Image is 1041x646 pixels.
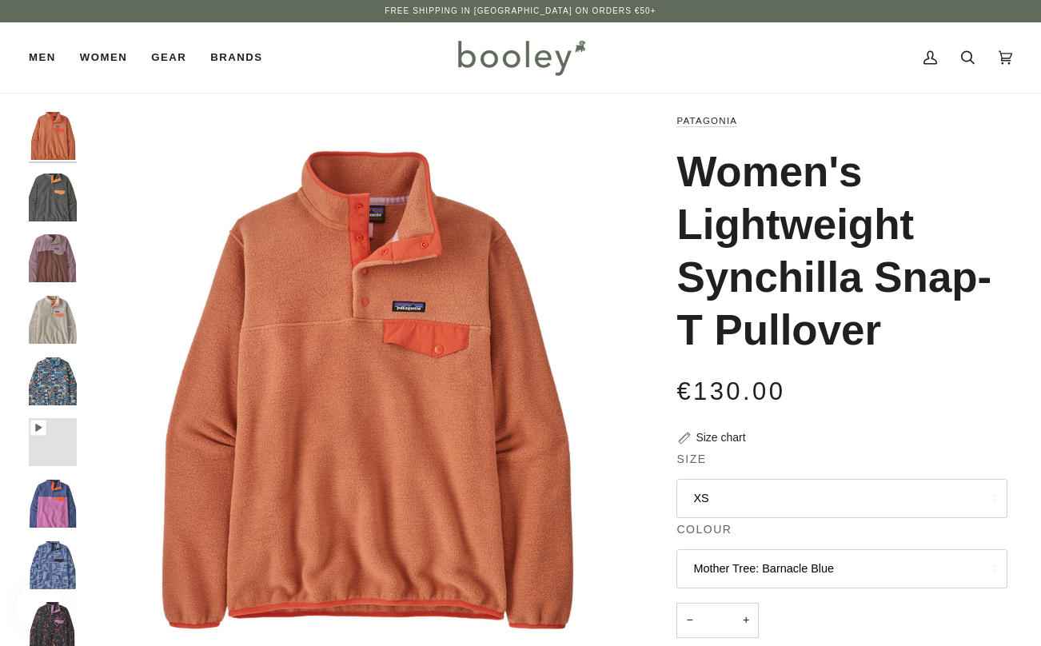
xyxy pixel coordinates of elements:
button: XS [676,479,1007,518]
img: Booley [451,34,591,81]
iframe: Button to open loyalty program pop-up [16,582,64,630]
span: Women [80,50,127,66]
a: Men [29,22,68,93]
a: Gear [139,22,198,93]
span: €130.00 [676,377,785,405]
span: Size [676,451,706,468]
img: Patagonia Women's Lightweight Synchilla Snap-T Pullover Swallowtail Geo / Still Blue - Booley Galway [29,357,77,405]
img: Women's Light Weight Synchilla Snap-T Pullover - Booley Galway [29,418,77,466]
img: Patagonia Women's Light Weight Synchilla Snap-T Pullover Sienna Clay - Booley Galway [29,112,77,160]
img: Patagonia Women's Lightweight Synchilla Snap-T Pullover Nickel / Vivid Apricot - Booley Galway [29,173,77,221]
button: + [733,603,759,639]
img: Patagonia Women's Lightweight Synchilla Snap-T Pullover Oatmeal Heather / Heirloom Peach - Booley... [29,296,77,344]
p: Free Shipping in [GEOGRAPHIC_DATA] on Orders €50+ [385,5,656,18]
a: Brands [198,22,274,93]
span: Men [29,50,56,66]
img: Women's Lightweight Synchilla Snap-T Pullover [29,480,77,528]
span: Colour [676,521,732,538]
a: Patagonia [676,116,737,126]
div: Size chart [696,429,745,446]
input: Quantity [676,603,759,639]
span: Gear [151,50,186,66]
img: Women's Lightweight Synchilla Snap-T Pullover [29,541,77,589]
a: Women [68,22,139,93]
h1: Women's Lightweight Synchilla Snap-T Pullover [676,146,995,357]
button: Mother Tree: Barnacle Blue [676,549,1007,588]
img: Patagonia Women's Lightweight Synchilla Snap-T Pullover Dulse Mauve - Booley Galway [29,234,77,282]
span: Brands [210,50,262,66]
button: − [676,603,702,639]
